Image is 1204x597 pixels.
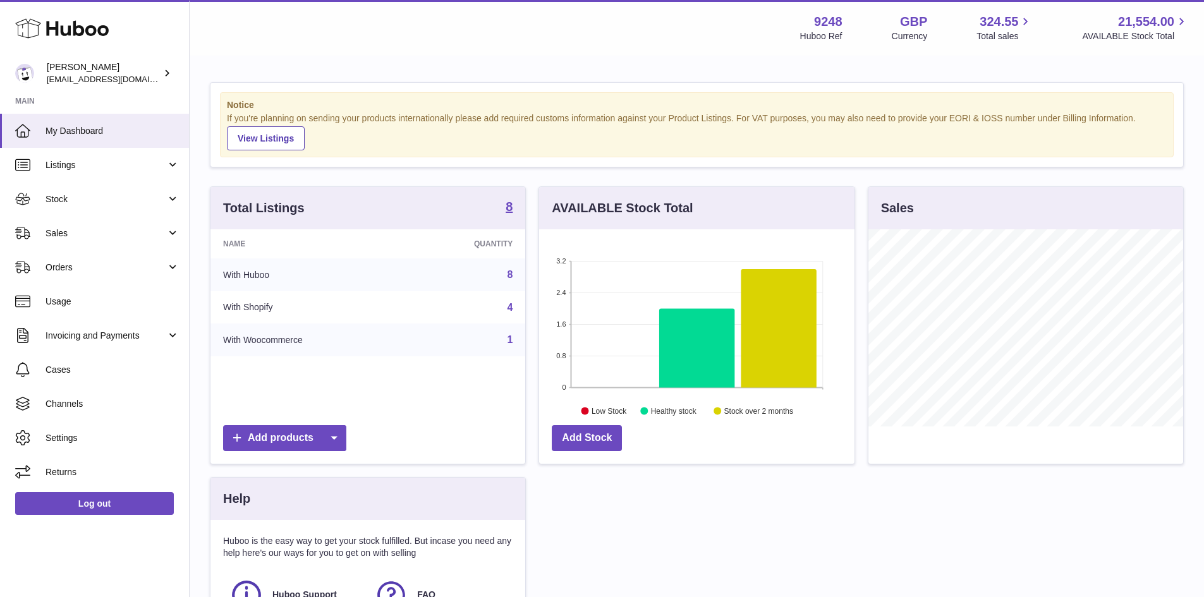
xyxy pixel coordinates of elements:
[47,61,161,85] div: [PERSON_NAME]
[210,291,406,324] td: With Shopify
[46,193,166,205] span: Stock
[814,13,842,30] strong: 9248
[223,200,305,217] h3: Total Listings
[552,425,622,451] a: Add Stock
[507,334,513,345] a: 1
[46,227,166,239] span: Sales
[506,200,513,215] a: 8
[976,30,1033,42] span: Total sales
[223,490,250,507] h3: Help
[557,289,566,296] text: 2.4
[46,398,179,410] span: Channels
[900,13,927,30] strong: GBP
[210,229,406,258] th: Name
[507,269,513,280] a: 8
[227,99,1167,111] strong: Notice
[1118,13,1174,30] span: 21,554.00
[557,352,566,359] text: 0.8
[46,125,179,137] span: My Dashboard
[881,200,914,217] h3: Sales
[557,320,566,328] text: 1.6
[47,74,186,84] span: [EMAIL_ADDRESS][DOMAIN_NAME]
[507,302,513,313] a: 4
[46,330,166,342] span: Invoicing and Payments
[1082,13,1189,42] a: 21,554.00 AVAILABLE Stock Total
[223,535,513,559] p: Huboo is the easy way to get your stock fulfilled. But incase you need any help here's our ways f...
[46,432,179,444] span: Settings
[46,364,179,376] span: Cases
[46,262,166,274] span: Orders
[592,406,627,415] text: Low Stock
[552,200,693,217] h3: AVAILABLE Stock Total
[406,229,525,258] th: Quantity
[15,64,34,83] img: internalAdmin-9248@internal.huboo.com
[976,13,1033,42] a: 324.55 Total sales
[210,258,406,291] td: With Huboo
[892,30,928,42] div: Currency
[651,406,697,415] text: Healthy stock
[46,466,179,478] span: Returns
[227,112,1167,150] div: If you're planning on sending your products internationally please add required customs informati...
[46,296,179,308] span: Usage
[557,257,566,265] text: 3.2
[15,492,174,515] a: Log out
[562,383,566,391] text: 0
[1082,30,1189,42] span: AVAILABLE Stock Total
[210,323,406,356] td: With Woocommerce
[980,13,1018,30] span: 324.55
[724,406,793,415] text: Stock over 2 months
[227,126,305,150] a: View Listings
[223,425,346,451] a: Add products
[506,200,513,213] strong: 8
[800,30,842,42] div: Huboo Ref
[46,159,166,171] span: Listings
